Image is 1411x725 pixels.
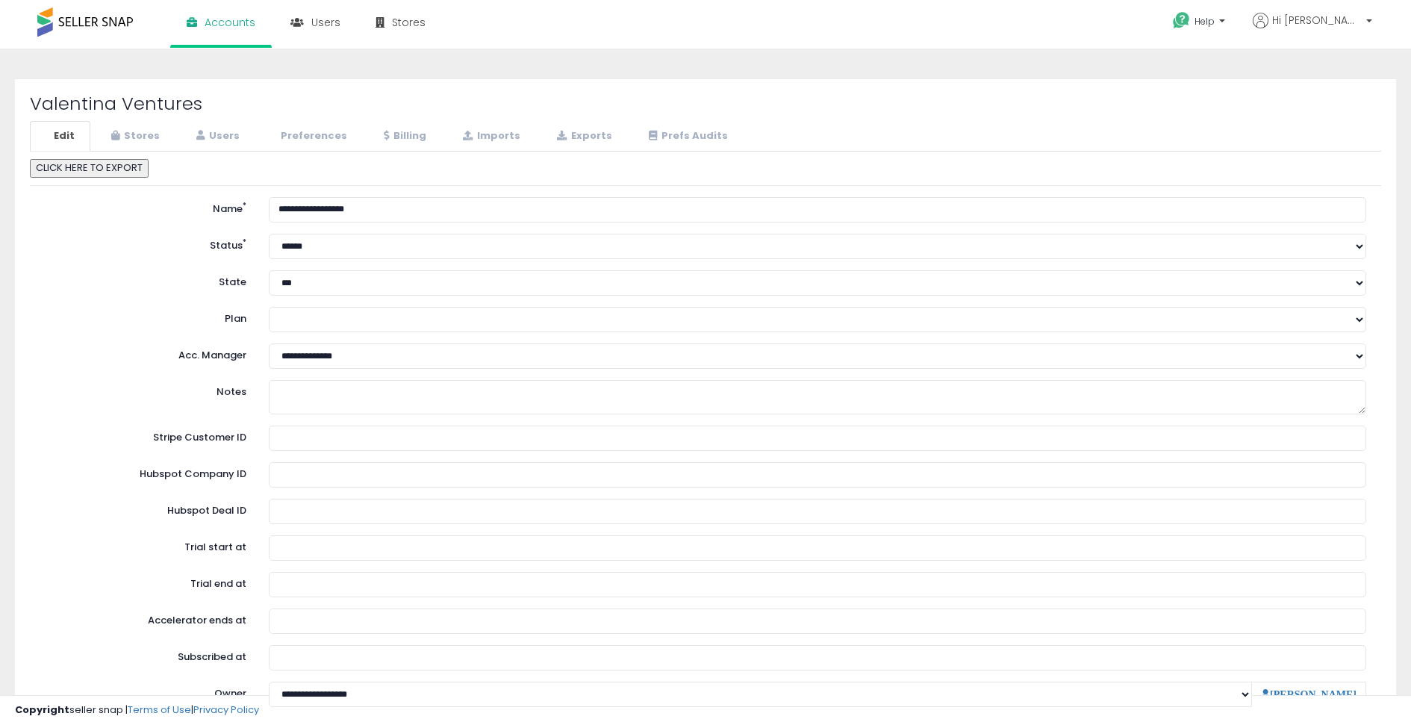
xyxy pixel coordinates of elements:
[205,15,255,30] span: Accounts
[629,121,744,152] a: Prefs Audits
[1172,11,1191,30] i: Get Help
[1194,15,1215,28] span: Help
[34,307,258,326] label: Plan
[34,645,258,665] label: Subscribed at
[15,703,69,717] strong: Copyright
[193,703,259,717] a: Privacy Policy
[214,687,246,701] label: Owner
[1261,689,1357,700] a: [PERSON_NAME]
[34,380,258,399] label: Notes
[15,703,259,718] div: seller snap | |
[34,462,258,482] label: Hubspot Company ID
[34,270,258,290] label: State
[34,343,258,363] label: Acc. Manager
[34,499,258,518] label: Hubspot Deal ID
[30,94,1381,113] h2: Valentina Ventures
[30,159,149,178] button: CLICK HERE TO EXPORT
[1272,13,1362,28] span: Hi [PERSON_NAME]
[34,572,258,591] label: Trial end at
[30,121,90,152] a: Edit
[538,121,628,152] a: Exports
[364,121,442,152] a: Billing
[34,426,258,445] label: Stripe Customer ID
[34,535,258,555] label: Trial start at
[311,15,340,30] span: Users
[34,234,258,253] label: Status
[92,121,175,152] a: Stores
[34,609,258,628] label: Accelerator ends at
[257,121,363,152] a: Preferences
[443,121,536,152] a: Imports
[177,121,255,152] a: Users
[1253,13,1372,46] a: Hi [PERSON_NAME]
[34,197,258,217] label: Name
[128,703,191,717] a: Terms of Use
[392,15,426,30] span: Stores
